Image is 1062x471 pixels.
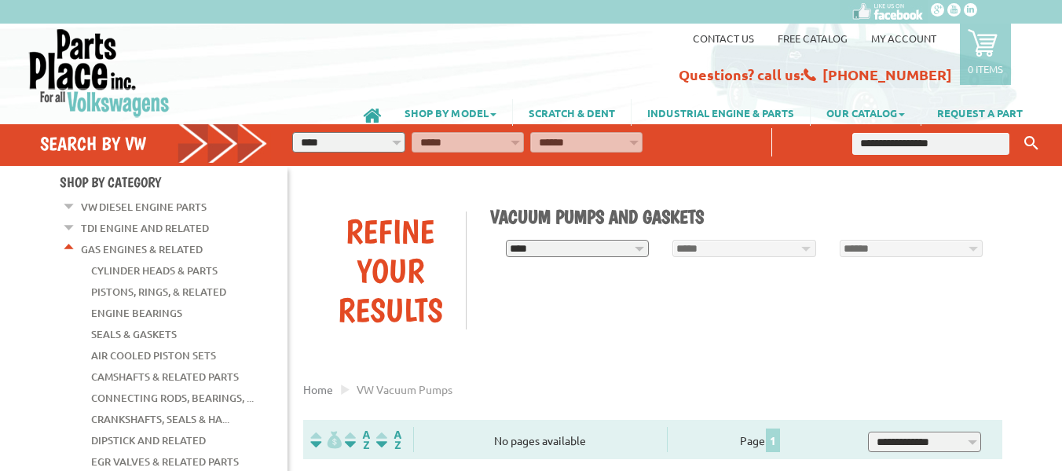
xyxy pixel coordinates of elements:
[303,382,333,396] a: Home
[871,31,936,45] a: My Account
[490,205,991,228] h1: Vacuum Pumps and Gaskets
[81,239,203,259] a: Gas Engines & Related
[91,388,254,408] a: Connecting Rods, Bearings, ...
[921,99,1038,126] a: REQUEST A PART
[693,31,754,45] a: Contact us
[811,99,921,126] a: OUR CATALOG
[27,28,171,118] img: Parts Place Inc!
[357,382,452,396] span: VW vacuum pumps
[91,324,177,344] a: Seals & Gaskets
[91,303,182,323] a: Engine Bearings
[960,24,1011,85] a: 0 items
[60,174,287,190] h4: Shop By Category
[1020,131,1043,156] button: Keyword Search
[632,99,810,126] a: INDUSTRIAL ENGINE & PARTS
[91,281,226,302] a: Pistons, Rings, & Related
[389,99,512,126] a: SHOP BY MODEL
[342,431,373,449] img: Sort by Headline
[310,431,342,449] img: filterpricelow.svg
[315,212,466,329] div: Refine Your Results
[81,197,207,217] a: VW Diesel Engine Parts
[373,431,405,449] img: Sort by Sales Rank
[667,427,854,452] div: Page
[91,260,218,281] a: Cylinder Heads & Parts
[40,132,269,155] h4: Search by VW
[81,218,209,238] a: TDI Engine and Related
[968,62,1003,75] p: 0 items
[414,432,667,449] div: No pages available
[91,345,216,366] a: Air Cooled Piston Sets
[91,409,229,429] a: Crankshafts, Seals & Ha...
[91,366,239,387] a: Camshafts & Related Parts
[766,429,780,452] span: 1
[778,31,848,45] a: Free Catalog
[513,99,631,126] a: SCRATCH & DENT
[91,430,206,451] a: Dipstick and Related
